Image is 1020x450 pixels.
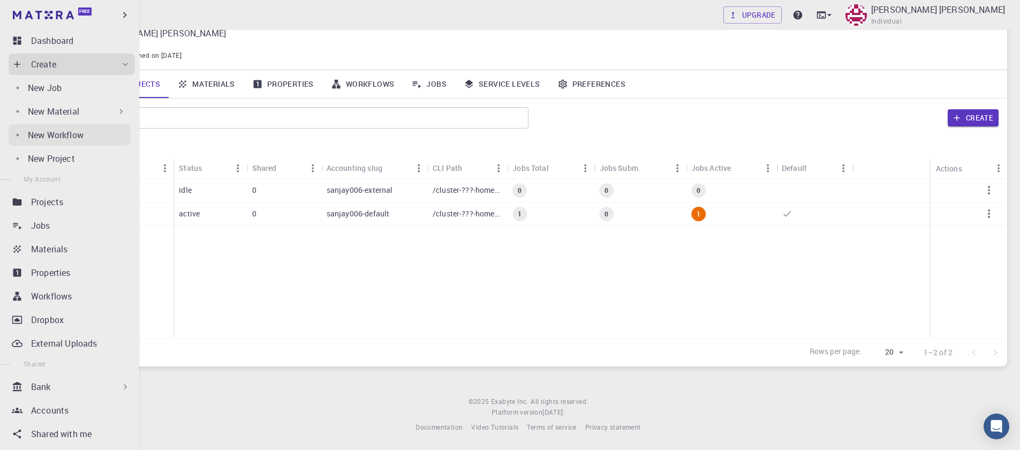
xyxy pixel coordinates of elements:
span: Documentation [415,423,463,431]
a: Exabyte Inc. [491,396,528,407]
a: Shared with me [9,423,135,445]
button: Sort [276,161,291,176]
button: Menu [577,160,594,177]
span: 0 [692,186,705,195]
span: 0 [600,209,613,219]
div: Bank [9,376,135,397]
p: Create [31,58,56,71]
a: Workflows [322,70,403,98]
p: External Uploads [31,337,97,350]
span: Platform version [492,407,542,418]
p: Properties [31,266,71,279]
button: Menu [990,160,1007,177]
a: Properties [9,262,135,283]
p: 0 [252,208,256,219]
div: Accounting slug [321,157,427,178]
div: Default [776,157,852,178]
div: Default [782,157,807,178]
div: Create [9,54,135,75]
p: Bank [31,380,51,393]
div: Jobs Total [512,157,549,178]
a: Documentation [415,422,463,433]
p: Materials [31,243,67,256]
span: Support [21,7,60,17]
a: Preferences [549,70,634,98]
div: Jobs Active [686,157,776,178]
a: Privacy statement [585,422,641,433]
div: Jobs Subm. [594,157,686,178]
span: Shared [24,359,45,368]
p: sanjay006-default [327,208,390,219]
div: Shared [247,157,321,178]
a: Jobs [9,215,135,236]
a: New Job [9,77,131,99]
div: Jobs Subm. [600,157,641,178]
p: /cluster-???-home/sanjay006/sanjay006-default [433,208,502,219]
p: sanjay006-external [327,185,393,196]
span: 0 [600,186,613,195]
a: Dropbox [9,309,135,331]
a: Jobs [403,70,455,98]
p: New Project [28,152,75,165]
p: [PERSON_NAME] [PERSON_NAME] [871,3,1005,16]
img: Sanjay Kumar Mahla [845,4,867,26]
span: Video Tutorials [471,423,518,431]
a: Properties [244,70,322,98]
span: 1 [513,209,526,219]
button: Menu [156,160,173,177]
button: Create [948,109,999,126]
div: 20 [866,344,906,360]
img: logo [13,11,74,19]
a: Workflows [9,286,135,307]
a: [DATE]. [542,407,565,418]
a: Materials [169,70,244,98]
div: Jobs Active [691,157,731,178]
p: [PERSON_NAME] [PERSON_NAME] [92,27,990,40]
span: My Account [24,175,61,183]
p: Workflows [31,290,72,303]
a: Materials [9,238,135,260]
a: New Project [9,148,131,169]
button: Sort [382,161,397,176]
span: [DATE] . [542,408,565,416]
p: 0 [252,185,256,196]
p: Dropbox [31,313,64,326]
button: Sort [202,161,217,176]
button: Menu [490,160,507,177]
button: Menu [230,160,247,177]
div: Actions [936,158,962,179]
span: 0 [513,186,526,195]
a: Upgrade [723,6,782,24]
a: Projects [9,191,135,213]
span: Privacy statement [585,423,641,431]
span: Individual [871,16,902,27]
p: Projects [31,196,63,208]
a: External Uploads [9,333,135,354]
p: 1–2 of 2 [924,347,953,358]
span: Joined on [DATE] [129,50,182,61]
button: Menu [759,160,776,177]
button: Menu [410,160,427,177]
span: All rights reserved. [531,396,588,407]
a: New Workflow [9,124,131,146]
div: Open Intercom Messenger [984,414,1009,439]
a: Terms of service [527,422,576,433]
p: /cluster-???-home/sanjay006/sanjay006-external [433,185,502,196]
span: Exabyte Inc. [491,397,528,406]
div: Accounting slug [327,157,382,178]
div: CLI Path [433,157,462,178]
p: New Job [28,81,62,94]
button: Menu [669,160,686,177]
p: active [179,208,200,219]
div: CLI Path [427,157,507,178]
button: Menu [835,160,852,177]
p: New Workflow [28,129,84,141]
a: Dashboard [9,30,135,51]
button: Menu [304,160,321,177]
p: Rows per page: [810,346,862,358]
p: idle [179,185,192,196]
span: Terms of service [527,423,576,431]
p: Shared with me [31,427,92,440]
p: Jobs [31,219,50,232]
div: Jobs Total [507,157,594,178]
